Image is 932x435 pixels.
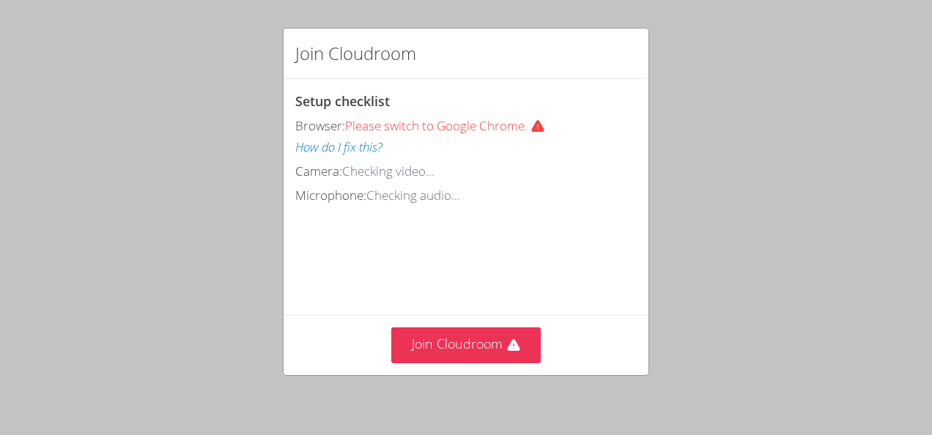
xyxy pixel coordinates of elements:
span: Setup checklist [295,92,390,110]
span: Checking video... [342,163,434,179]
span: Please switch to Google Chrome. [345,117,551,134]
button: Join Cloudroom [391,327,541,363]
span: Microphone: [295,187,366,204]
button: How do I fix this? [295,137,382,158]
span: Camera: [295,163,342,179]
h2: Join Cloudroom [295,40,416,67]
span: Checking audio... [366,187,460,204]
span: Browser: [295,117,345,134]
